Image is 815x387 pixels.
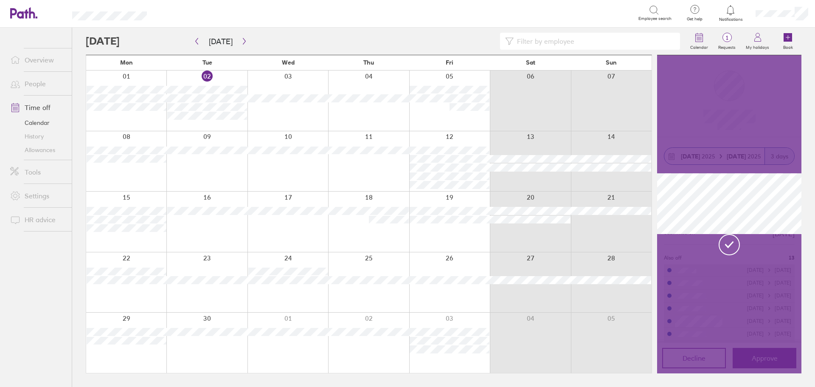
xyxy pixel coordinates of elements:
a: 1Requests [713,28,741,55]
a: HR advice [3,211,72,228]
span: Mon [120,59,133,66]
div: Search [170,9,191,17]
a: Overview [3,51,72,68]
span: Thu [363,59,374,66]
a: Calendar [3,116,72,130]
input: Filter by employee [514,33,675,49]
a: Allowances [3,143,72,157]
button: [DATE] [202,34,239,48]
span: Notifications [717,17,745,22]
span: Wed [282,59,295,66]
a: Book [774,28,801,55]
span: Sat [526,59,535,66]
a: Time off [3,99,72,116]
a: My holidays [741,28,774,55]
span: Tue [202,59,212,66]
span: Sun [606,59,617,66]
a: Calendar [685,28,713,55]
span: Fri [446,59,453,66]
span: Employee search [638,16,672,21]
label: Calendar [685,42,713,50]
a: History [3,130,72,143]
a: Tools [3,164,72,181]
a: Notifications [717,4,745,22]
span: 1 [713,34,741,41]
label: Requests [713,42,741,50]
span: Get help [681,17,708,22]
a: People [3,75,72,92]
label: Book [778,42,798,50]
label: My holidays [741,42,774,50]
a: Settings [3,187,72,204]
